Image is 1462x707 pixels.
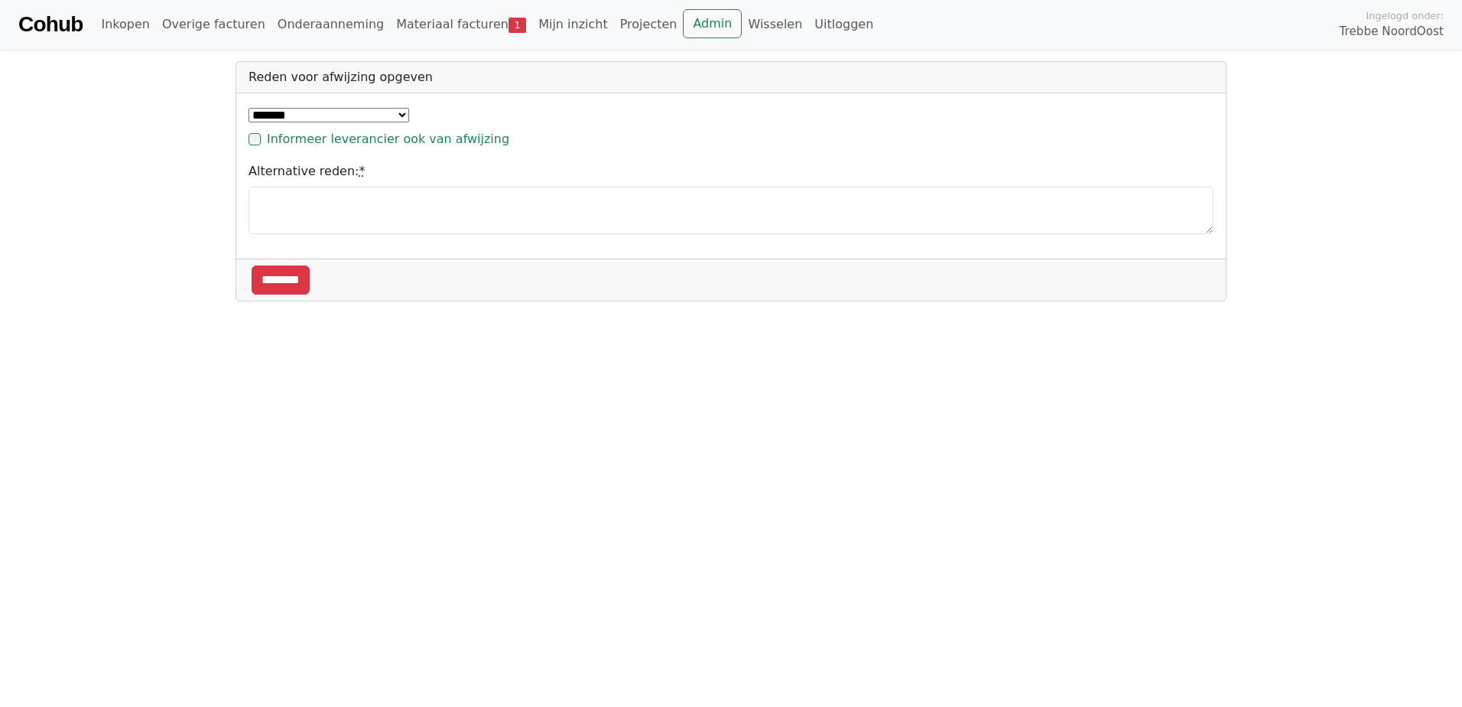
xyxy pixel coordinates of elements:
[156,9,271,40] a: Overige facturen
[267,130,509,148] label: Informeer leverancier ook van afwijzing
[508,18,526,33] span: 1
[742,9,808,40] a: Wisselen
[532,9,614,40] a: Mijn inzicht
[683,9,742,38] a: Admin
[18,6,83,43] a: Cohub
[390,9,532,40] a: Materiaal facturen1
[1340,23,1444,41] span: Trebbe NoordOost
[249,162,365,181] label: Alternative reden:
[271,9,390,40] a: Onderaanneming
[1366,8,1444,23] span: Ingelogd onder:
[236,62,1226,93] div: Reden voor afwijzing opgeven
[95,9,155,40] a: Inkopen
[614,9,684,40] a: Projecten
[808,9,879,40] a: Uitloggen
[359,164,365,178] abbr: required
